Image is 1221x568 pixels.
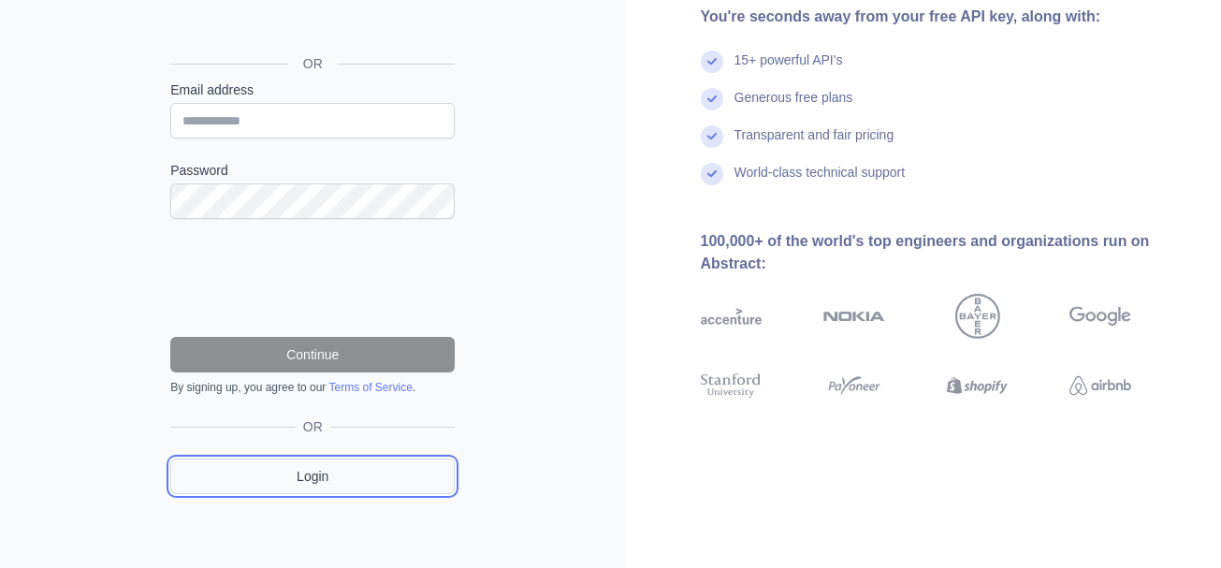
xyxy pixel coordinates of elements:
img: airbnb [1069,371,1131,401]
span: OR [288,54,338,73]
img: payoneer [823,371,885,401]
img: nokia [823,294,885,339]
label: Password [170,161,455,180]
img: shopify [947,371,1009,401]
span: OR [296,417,330,436]
button: Continue [170,337,455,372]
a: Terms of Service [328,381,412,394]
div: By signing up, you agree to our . [170,380,455,395]
div: Transparent and fair pricing [734,125,894,163]
img: check mark [701,88,723,110]
div: World-class technical support [734,163,906,200]
img: check mark [701,51,723,73]
iframe: reCAPTCHA [170,241,455,314]
img: google [1069,294,1131,339]
div: Generous free plans [734,88,853,125]
img: bayer [955,294,1000,339]
div: 15+ powerful API's [734,51,843,88]
label: Email address [170,80,455,99]
img: accenture [701,294,763,339]
iframe: Sign in with Google Button [161,1,460,42]
div: 100,000+ of the world's top engineers and organizations run on Abstract: [701,230,1192,275]
div: You're seconds away from your free API key, along with: [701,6,1192,28]
img: stanford university [701,371,763,401]
img: check mark [701,163,723,185]
img: check mark [701,125,723,148]
a: Login [170,459,455,494]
